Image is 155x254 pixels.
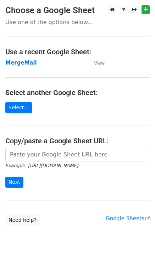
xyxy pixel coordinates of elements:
a: Select... [5,102,32,113]
a: MergeMail [5,60,37,66]
a: Google Sheets [106,215,150,222]
h4: Select another Google Sheet: [5,88,150,97]
h4: Use a recent Google Sheet: [5,48,150,56]
a: Need help? [5,215,40,226]
a: View [87,60,105,66]
small: Example: [URL][DOMAIN_NAME] [5,163,78,168]
p: Use one of the options below... [5,18,150,26]
h4: Copy/paste a Google Sheet URL: [5,137,150,145]
small: View [94,60,105,66]
h3: Choose a Google Sheet [5,5,150,16]
input: Paste your Google Sheet URL here [5,148,146,161]
input: Next [5,177,23,188]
